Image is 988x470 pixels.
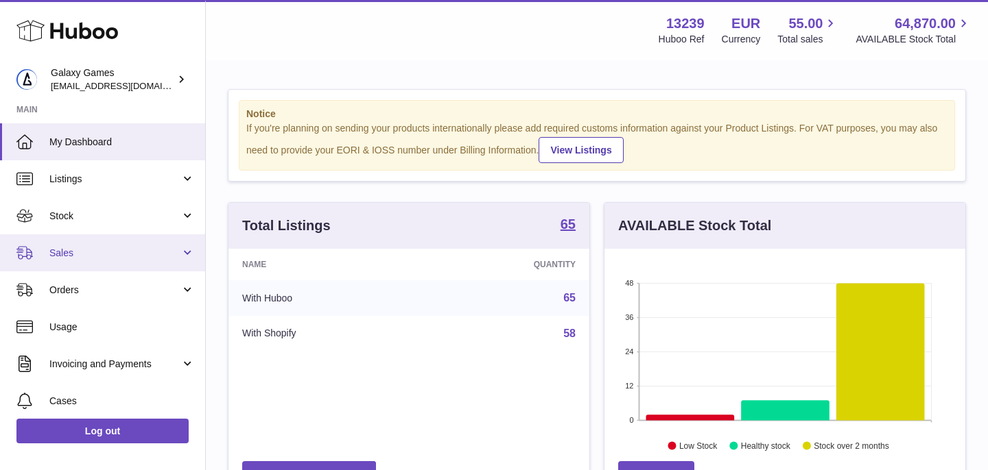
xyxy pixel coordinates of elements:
span: Sales [49,247,180,260]
text: 24 [625,347,633,356]
h3: Total Listings [242,217,331,235]
text: Stock over 2 months [814,441,889,450]
span: My Dashboard [49,136,195,149]
text: 48 [625,279,633,287]
a: Log out [16,419,189,443]
text: Healthy stock [741,441,791,450]
span: [EMAIL_ADDRESS][DOMAIN_NAME] [51,80,202,91]
strong: 13239 [666,14,705,33]
th: Name [228,249,423,280]
span: 64,870.00 [895,14,956,33]
text: Low Stock [679,441,718,450]
a: 65 [561,217,576,234]
h3: AVAILABLE Stock Total [618,217,771,235]
text: 12 [625,382,633,390]
td: With Shopify [228,316,423,351]
span: Listings [49,173,180,186]
strong: Notice [246,108,948,121]
text: 36 [625,313,633,321]
span: Orders [49,284,180,297]
a: 65 [563,292,576,304]
span: Cases [49,395,195,408]
span: Usage [49,321,195,334]
img: shop@backgammongalaxy.com [16,69,37,90]
strong: EUR [731,14,760,33]
span: AVAILABLE Stock Total [856,33,972,46]
a: 55.00 Total sales [777,14,838,46]
td: With Huboo [228,280,423,316]
text: 0 [629,416,633,424]
a: View Listings [539,137,623,163]
span: 55.00 [788,14,823,33]
div: Currency [722,33,761,46]
a: 64,870.00 AVAILABLE Stock Total [856,14,972,46]
div: If you're planning on sending your products internationally please add required customs informati... [246,122,948,163]
strong: 65 [561,217,576,231]
span: Total sales [777,33,838,46]
div: Galaxy Games [51,66,174,92]
a: 58 [563,327,576,339]
span: Stock [49,210,180,223]
div: Huboo Ref [659,33,705,46]
th: Quantity [423,249,589,280]
span: Invoicing and Payments [49,358,180,371]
